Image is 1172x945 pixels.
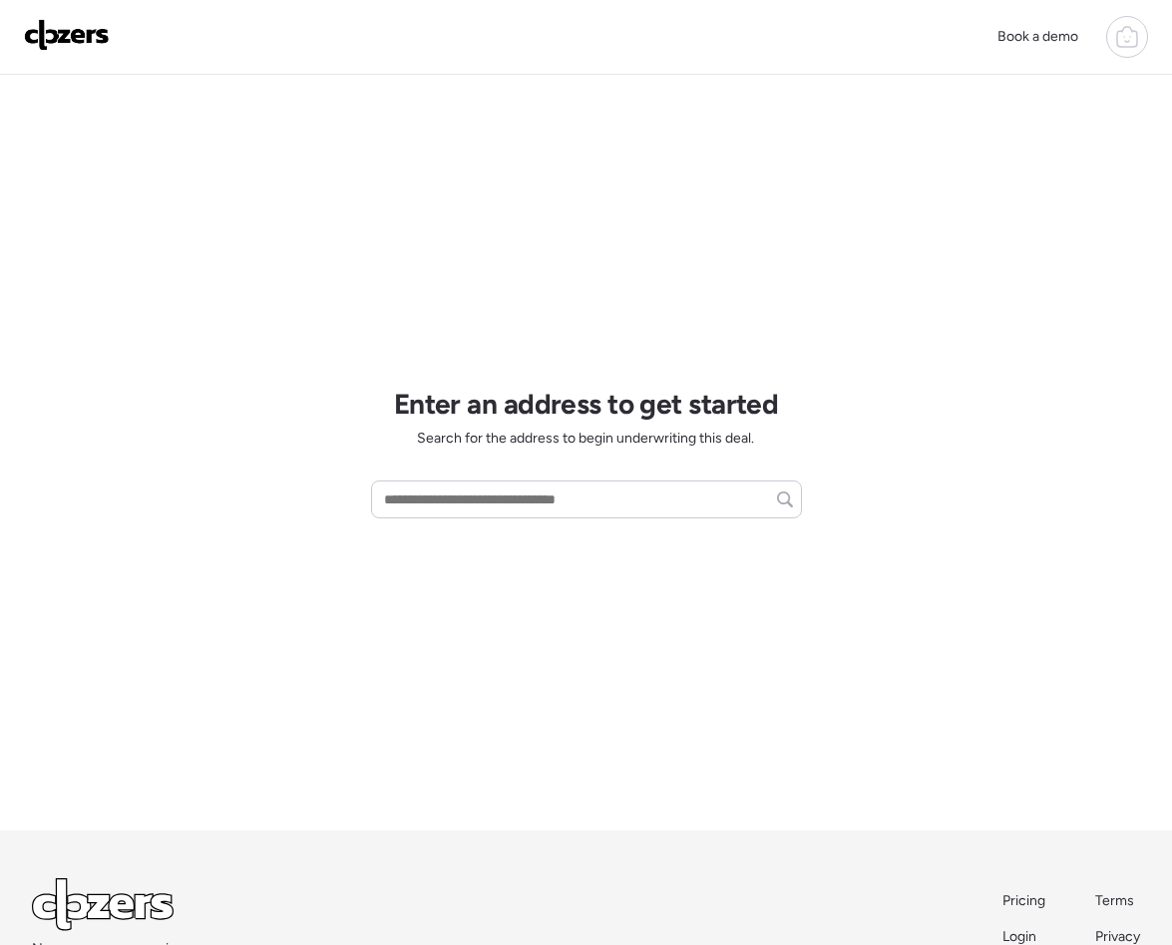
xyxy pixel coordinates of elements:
img: Logo [24,19,110,51]
a: Pricing [1002,891,1047,911]
span: Login [1002,928,1036,945]
span: Privacy [1095,928,1140,945]
span: Book a demo [997,28,1078,45]
img: Logo Light [32,878,174,931]
h1: Enter an address to get started [394,387,779,421]
span: Terms [1095,892,1134,909]
span: Pricing [1002,892,1045,909]
a: Terms [1095,891,1140,911]
span: Search for the address to begin underwriting this deal. [417,429,754,449]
